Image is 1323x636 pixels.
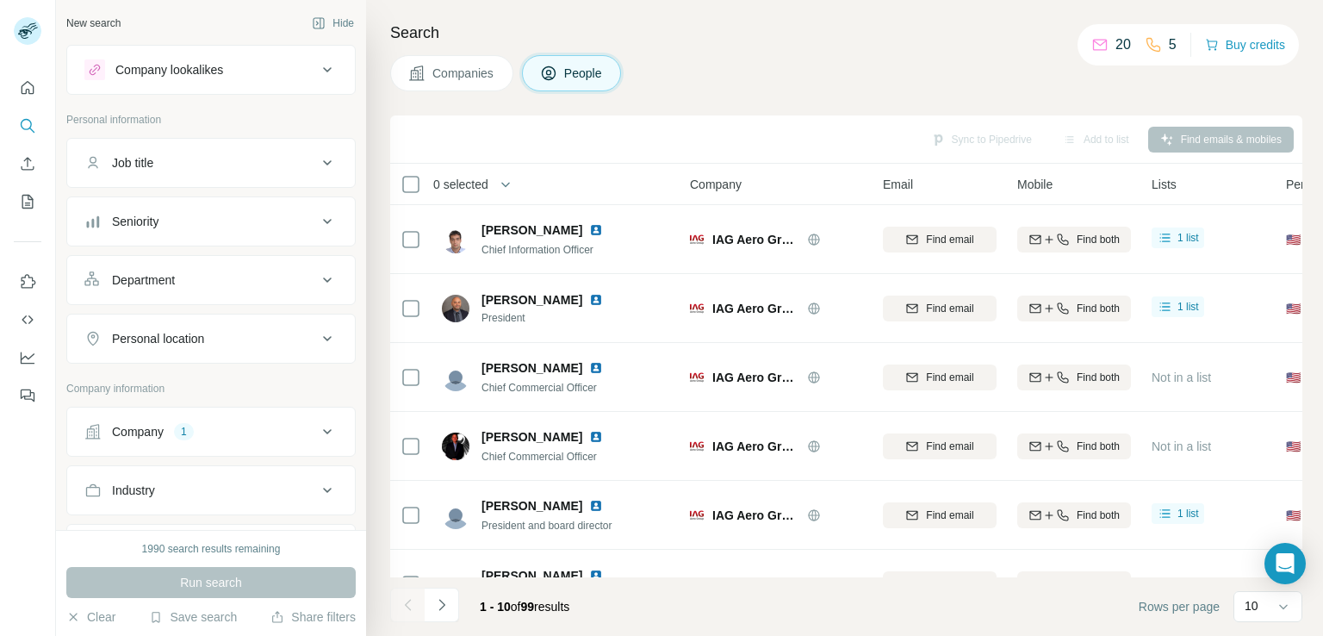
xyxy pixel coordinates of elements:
[425,588,459,622] button: Navigate to next page
[1139,598,1220,615] span: Rows per page
[690,371,704,384] img: Logo of IAG Aero Group
[67,318,355,359] button: Personal location
[883,365,997,390] button: Find email
[442,571,469,598] img: Avatar
[14,72,41,103] button: Quick start
[1017,502,1131,528] button: Find both
[1205,33,1285,57] button: Buy credits
[712,576,798,593] span: IAG Aero Group
[712,507,798,524] span: IAG Aero Group
[926,439,973,454] span: Find email
[690,176,742,193] span: Company
[883,571,997,597] button: Find email
[883,176,913,193] span: Email
[390,21,1302,45] h4: Search
[67,201,355,242] button: Seniority
[66,381,356,396] p: Company information
[115,61,223,78] div: Company lookalikes
[926,508,973,523] span: Find email
[883,227,997,253] button: Find email
[712,438,798,455] span: IAG Aero Group
[481,244,593,256] span: Chief Information Officer
[442,226,469,253] img: Avatar
[481,223,582,237] span: [PERSON_NAME]
[1017,365,1131,390] button: Find both
[481,382,597,394] span: Chief Commercial Officer
[926,577,973,592] span: Find email
[112,330,204,347] div: Personal location
[67,528,355,570] button: HQ location
[690,302,704,315] img: Logo of IAG Aero Group
[442,433,469,460] img: Avatar
[14,186,41,217] button: My lists
[883,502,997,528] button: Find email
[481,428,582,446] span: [PERSON_NAME]
[300,10,366,36] button: Hide
[926,301,973,316] span: Find email
[690,233,704,246] img: Logo of IAG Aero Group
[112,423,164,440] div: Company
[1077,577,1120,592] span: Find both
[1077,301,1120,316] span: Find both
[270,608,356,626] button: Share filters
[589,223,603,237] img: LinkedIn logo
[589,293,603,307] img: LinkedIn logo
[67,470,355,511] button: Industry
[142,541,281,557] div: 1990 search results remaining
[883,433,997,459] button: Find email
[1077,508,1120,523] span: Find both
[1077,439,1120,454] span: Find both
[481,451,597,463] span: Chief Commercial Officer
[589,569,603,583] img: LinkedIn logo
[1152,371,1211,384] span: Not in a list
[14,148,41,179] button: Enrich CSV
[481,567,582,584] span: [PERSON_NAME]
[1017,571,1131,597] button: Find both
[1152,176,1177,193] span: Lists
[14,342,41,373] button: Dashboard
[712,300,798,317] span: IAG Aero Group
[442,364,469,391] img: Avatar
[1077,232,1120,247] span: Find both
[1152,440,1211,453] span: Not in a list
[521,600,535,614] span: 99
[1017,176,1053,193] span: Mobile
[589,430,603,444] img: LinkedIn logo
[433,176,488,193] span: 0 selected
[1286,369,1301,386] span: 🇺🇸
[926,232,973,247] span: Find email
[67,259,355,301] button: Department
[1152,577,1211,591] span: Not in a list
[1177,230,1199,246] span: 1 list
[1245,597,1258,614] p: 10
[1017,433,1131,459] button: Find both
[112,213,158,230] div: Seniority
[589,499,603,513] img: LinkedIn logo
[480,600,511,614] span: 1 - 10
[112,154,153,171] div: Job title
[511,600,521,614] span: of
[1177,506,1199,521] span: 1 list
[589,361,603,375] img: LinkedIn logo
[481,291,582,309] span: [PERSON_NAME]
[883,296,997,321] button: Find email
[14,266,41,297] button: Use Surfe on LinkedIn
[149,608,237,626] button: Save search
[66,16,121,31] div: New search
[926,370,973,385] span: Find email
[564,65,604,82] span: People
[1017,296,1131,321] button: Find both
[1286,507,1301,524] span: 🇺🇸
[174,424,194,440] div: 1
[112,271,175,289] div: Department
[481,359,582,377] span: [PERSON_NAME]
[481,497,582,514] span: [PERSON_NAME]
[712,231,798,248] span: IAG Aero Group
[1177,299,1199,315] span: 1 list
[432,65,495,82] span: Companies
[1286,438,1301,455] span: 🇺🇸
[442,502,469,529] img: Avatar
[480,600,569,614] span: results
[67,49,355,90] button: Company lookalikes
[712,369,798,386] span: IAG Aero Group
